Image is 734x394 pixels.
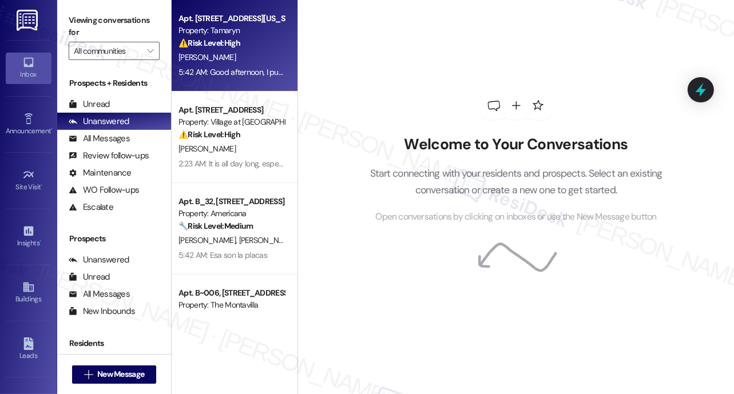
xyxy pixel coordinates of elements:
[6,277,51,308] a: Buildings
[69,288,130,300] div: All Messages
[6,165,51,196] a: Site Visit •
[69,271,110,283] div: Unread
[178,196,284,208] div: Apt. B_32, [STREET_ADDRESS]
[178,116,284,128] div: Property: Village at [GEOGRAPHIC_DATA] I
[69,150,149,162] div: Review follow-ups
[6,53,51,83] a: Inbox
[17,10,40,31] img: ResiDesk Logo
[69,254,129,266] div: Unanswered
[178,287,284,299] div: Apt. B~006, [STREET_ADDRESS]
[51,125,53,133] span: •
[69,201,113,213] div: Escalate
[69,167,132,179] div: Maintenance
[178,144,236,154] span: [PERSON_NAME]
[178,25,284,37] div: Property: Tamaryn
[69,184,139,196] div: WO Follow-ups
[74,42,141,60] input: All communities
[69,116,129,128] div: Unanswered
[178,250,267,260] div: 5:42 AM: Esa son la placas
[352,165,680,198] p: Start connecting with your residents and prospects. Select an existing conversation or create a n...
[239,235,355,245] span: [PERSON_NAME] [PERSON_NAME]
[84,370,93,379] i: 
[178,221,253,231] strong: 🔧 Risk Level: Medium
[178,312,253,323] strong: 🔧 Risk Level: Medium
[375,210,656,224] span: Open conversations by clicking on inboxes or use the New Message button
[178,52,236,62] span: [PERSON_NAME]
[178,129,240,140] strong: ⚠️ Risk Level: High
[69,305,135,317] div: New Inbounds
[147,46,153,55] i: 
[97,368,144,380] span: New Message
[178,299,284,311] div: Property: The Montavilla
[39,237,41,245] span: •
[6,221,51,252] a: Insights •
[69,98,110,110] div: Unread
[41,181,43,189] span: •
[178,38,240,48] strong: ⚠️ Risk Level: High
[72,365,157,384] button: New Message
[178,235,239,245] span: [PERSON_NAME]
[69,133,130,145] div: All Messages
[69,11,160,42] label: Viewing conversations for
[178,13,284,25] div: Apt. [STREET_ADDRESS][US_STATE]
[178,104,284,116] div: Apt. [STREET_ADDRESS]
[57,337,171,349] div: Residents
[178,208,284,220] div: Property: Americana
[57,233,171,245] div: Prospects
[6,334,51,365] a: Leads
[352,136,680,154] h2: Welcome to Your Conversations
[57,77,171,89] div: Prospects + Residents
